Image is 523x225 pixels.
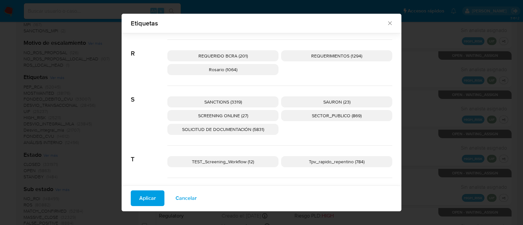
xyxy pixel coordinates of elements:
span: SAURON (23) [323,99,350,105]
span: SOLICITUD DE DOCUMENTACIÓN (5831) [182,126,264,133]
span: T [131,146,167,163]
div: Rosario (1064) [167,64,278,75]
span: Rosario (1064) [209,66,237,73]
button: Cerrar [387,20,393,26]
div: REQUERIDO BCRA (201) [167,50,278,61]
span: U [131,178,167,196]
div: SCREENING ONLINE (27) [167,110,278,121]
div: SANCTIONS (3319) [167,96,278,107]
span: SANCTIONS (3319) [204,99,242,105]
div: Tpv_rapido_repentino (784) [281,156,392,167]
span: SCREENING ONLINE (27) [198,112,248,119]
span: Etiquetas [131,20,387,26]
span: Cancelar [176,191,197,205]
div: REQUERIMIENTOS (1294) [281,50,392,61]
span: Aplicar [139,191,156,205]
span: REQUERIMIENTOS (1294) [311,53,362,59]
span: REQUERIDO BCRA (201) [198,53,248,59]
div: SOLICITUD DE DOCUMENTACIÓN (5831) [167,124,278,135]
span: SECTOR_PUBLICO (869) [312,112,362,119]
span: R [131,40,167,57]
span: S [131,86,167,104]
button: Aplicar [131,190,164,206]
span: TEST_Screening_Workflow (12) [192,158,254,165]
div: SECTOR_PUBLICO (869) [281,110,392,121]
div: TEST_Screening_Workflow (12) [167,156,278,167]
span: Tpv_rapido_repentino (784) [309,158,364,165]
div: SAURON (23) [281,96,392,107]
button: Cancelar [167,190,205,206]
